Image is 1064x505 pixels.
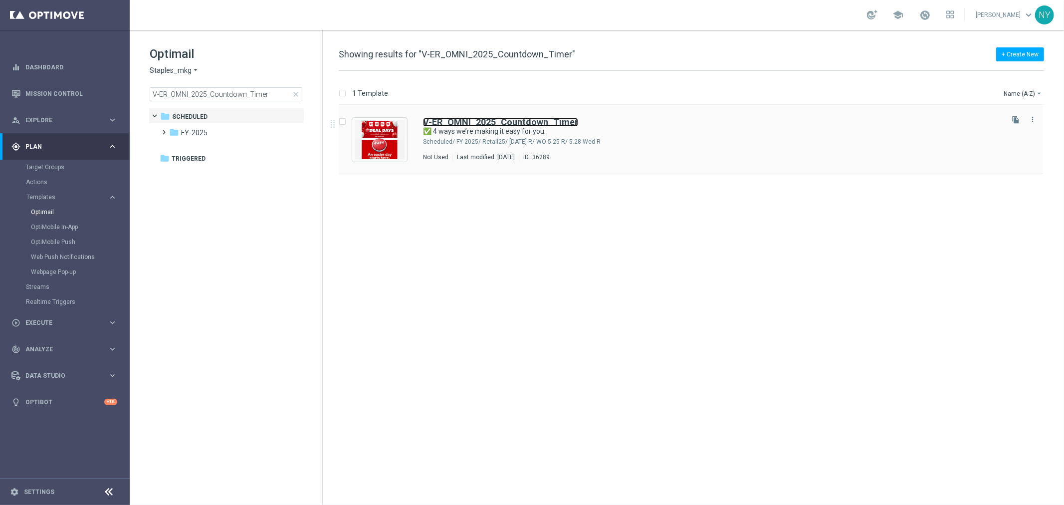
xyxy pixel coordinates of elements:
[108,193,117,202] i: keyboard_arrow_right
[26,190,129,279] div: Templates
[160,111,170,121] i: folder
[192,66,200,75] i: arrow_drop_down
[519,153,550,161] div: ID:
[26,194,98,200] span: Templates
[160,153,170,163] i: folder
[150,87,302,101] input: Search Template
[11,398,118,406] button: lightbulb Optibot +10
[172,154,206,163] span: Triggered
[1028,113,1038,125] button: more_vert
[11,345,108,354] div: Analyze
[1012,116,1020,124] i: file_copy
[532,153,550,161] div: 36289
[108,318,117,327] i: keyboard_arrow_right
[108,344,117,354] i: keyboard_arrow_right
[25,54,117,80] a: Dashboard
[108,115,117,125] i: keyboard_arrow_right
[453,153,519,161] div: Last modified: [DATE]
[181,128,208,137] span: FY-2025
[26,279,129,294] div: Streams
[292,90,300,98] span: close
[11,116,108,125] div: Explore
[11,372,118,380] div: Data Studio keyboard_arrow_right
[31,223,104,231] a: OptiMobile In-App
[25,80,117,107] a: Mission Control
[26,163,104,171] a: Target Groups
[11,90,118,98] button: Mission Control
[11,63,118,71] button: equalizer Dashboard
[26,194,108,200] div: Templates
[26,178,104,186] a: Actions
[25,144,108,150] span: Plan
[339,49,575,59] span: Showing results for "V-ER_OMNI_2025_Countdown_Timer"
[11,142,108,151] div: Plan
[26,298,104,306] a: Realtime Triggers
[352,89,388,98] p: 1 Template
[31,208,104,216] a: Optimail
[11,318,108,327] div: Execute
[11,389,117,415] div: Optibot
[25,117,108,123] span: Explore
[150,66,192,75] span: Staples_mkg
[11,116,20,125] i: person_search
[1035,5,1054,24] div: NY
[11,345,20,354] i: track_changes
[24,489,54,495] a: Settings
[31,238,104,246] a: OptiMobile Push
[31,268,104,276] a: Webpage Pop-up
[423,127,978,136] a: ✅ 4 ways we’re making it easy for you.
[456,138,1001,146] div: Scheduled/FY-2025/Retail25/May 25 R/WO 5.25 R/5.28 Wed R
[104,399,117,405] div: +10
[11,143,118,151] button: gps_fixed Plan keyboard_arrow_right
[31,235,129,250] div: OptiMobile Push
[31,253,104,261] a: Web Push Notifications
[975,7,1035,22] a: [PERSON_NAME]keyboard_arrow_down
[892,9,903,20] span: school
[26,160,129,175] div: Target Groups
[31,220,129,235] div: OptiMobile In-App
[1009,113,1022,126] button: file_copy
[11,116,118,124] button: person_search Explore keyboard_arrow_right
[11,319,118,327] button: play_circle_outline Execute keyboard_arrow_right
[172,112,208,121] span: Scheduled
[423,153,448,161] div: Not Used
[11,345,118,353] button: track_changes Analyze keyboard_arrow_right
[423,138,455,146] div: Scheduled/
[169,127,179,137] i: folder
[11,398,20,407] i: lightbulb
[150,66,200,75] button: Staples_mkg arrow_drop_down
[11,63,20,72] i: equalizer
[11,318,20,327] i: play_circle_outline
[1029,115,1037,123] i: more_vert
[26,283,104,291] a: Streams
[31,264,129,279] div: Webpage Pop-up
[11,80,117,107] div: Mission Control
[10,488,19,497] i: settings
[31,205,129,220] div: Optimail
[25,373,108,379] span: Data Studio
[996,47,1044,61] button: + Create New
[25,389,104,415] a: Optibot
[108,142,117,151] i: keyboard_arrow_right
[355,120,405,159] img: 36289.jpeg
[1023,9,1034,20] span: keyboard_arrow_down
[1035,89,1043,97] i: arrow_drop_down
[11,142,20,151] i: gps_fixed
[11,54,117,80] div: Dashboard
[150,46,302,62] h1: Optimail
[26,193,118,201] button: Templates keyboard_arrow_right
[25,320,108,326] span: Execute
[11,371,108,380] div: Data Studio
[423,117,578,127] b: V-ER_OMNI_2025_Countdown_Timer
[1003,87,1044,99] button: Name (A-Z)arrow_drop_down
[26,175,129,190] div: Actions
[423,127,1001,136] div: ✅ 4 ways we’re making it easy for you.
[26,294,129,309] div: Realtime Triggers
[108,371,117,380] i: keyboard_arrow_right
